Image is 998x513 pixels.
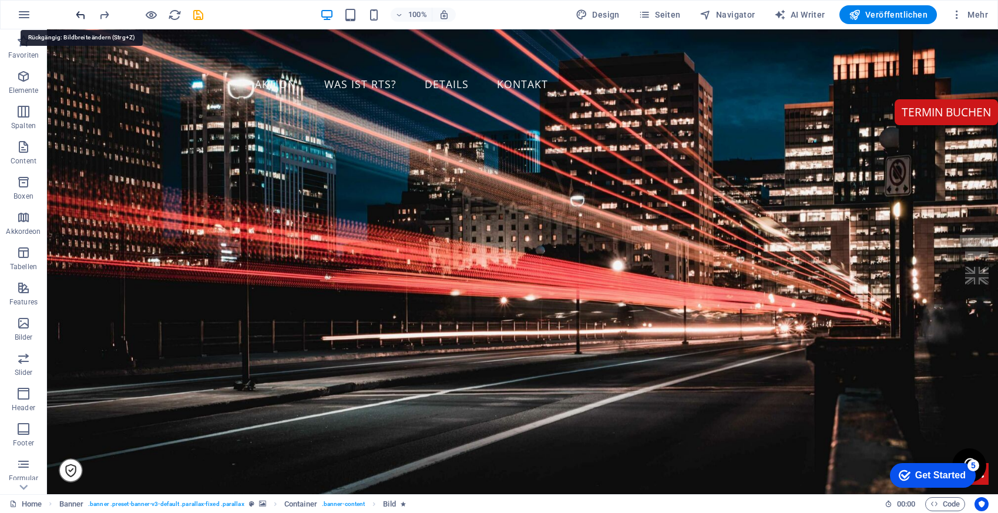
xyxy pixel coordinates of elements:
i: Save (Ctrl+S) [191,8,205,22]
p: Elemente [9,86,39,95]
p: Spalten [11,121,36,130]
p: Features [9,297,38,307]
button: Mehr [946,5,993,24]
p: Favoriten [8,51,39,60]
span: . banner-content [322,497,365,511]
button: Usercentrics [975,497,989,511]
button: AI Writer [769,5,830,24]
h6: 100% [408,8,427,22]
button: 100% [391,8,432,22]
button: undo [73,8,88,22]
button: Design [571,5,624,24]
button: reload [167,8,182,22]
button: Klicke hier, um den Vorschau-Modus zu verlassen [144,8,158,22]
i: Seite neu laden [168,8,182,22]
div: Design (Strg+Alt+Y) [571,5,624,24]
span: Klick zum Auswählen. Doppelklick zum Bearbeiten [383,497,395,511]
button: Veröffentlichen [839,5,937,24]
div: 5 [87,2,99,14]
nav: breadcrumb [59,497,406,511]
button: Navigator [695,5,760,24]
i: Element enthält eine Animation [401,501,406,507]
span: Navigator [700,9,755,21]
button: Code [925,497,965,511]
span: Veröffentlichen [849,9,928,21]
p: Header [12,403,35,413]
p: Boxen [14,192,33,201]
span: Seiten [639,9,681,21]
span: AI Writer [774,9,825,21]
i: Wiederholen: Bildbreite ändern (Strg + Y, ⌘+Y) [98,8,111,22]
span: Mehr [951,9,988,21]
p: Tabellen [10,262,37,271]
a: Klick, um Auswahl aufzuheben. Doppelklick öffnet Seitenverwaltung [9,497,42,511]
span: Design [576,9,620,21]
span: Klick zum Auswählen. Doppelklick zum Bearbeiten [284,497,317,511]
span: 00 00 [897,497,915,511]
p: Slider [15,368,33,377]
button: Seiten [634,5,686,24]
p: Footer [13,438,34,448]
i: Dieses Element ist ein anpassbares Preset [249,501,254,507]
div: Get Started 5 items remaining, 0% complete [9,6,95,31]
h6: Session-Zeit [885,497,916,511]
span: Klick zum Auswählen. Doppelklick zum Bearbeiten [59,497,84,511]
p: Formular [9,474,39,483]
button: save [191,8,205,22]
a: Cookie Einstellungen [12,429,36,453]
span: . banner .preset-banner-v3-default .parallax-fixed .parallax [88,497,244,511]
i: Element verfügt über einen Hintergrund [259,501,266,507]
span: : [905,499,907,508]
p: Akkordeon [6,227,41,236]
p: Content [11,156,36,166]
button: redo [97,8,111,22]
p: Bilder [15,333,33,342]
span: Code [930,497,960,511]
div: Get Started [35,13,85,24]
